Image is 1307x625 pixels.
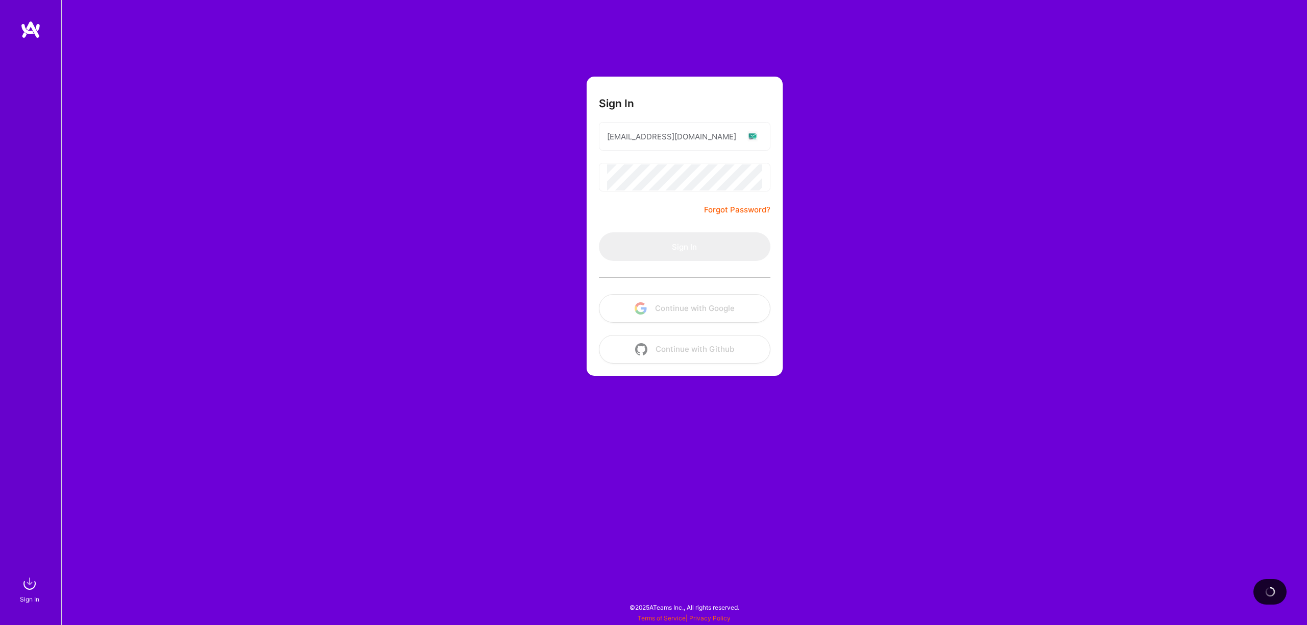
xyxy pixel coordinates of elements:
[704,204,770,216] a: Forgot Password?
[689,614,731,622] a: Privacy Policy
[1265,587,1275,597] img: loading
[635,302,647,315] img: icon
[599,97,634,110] h3: Sign In
[607,124,762,150] input: Email...
[21,573,40,605] a: sign inSign In
[638,614,731,622] span: |
[638,614,686,622] a: Terms of Service
[599,232,770,261] button: Sign In
[20,20,41,39] img: logo
[20,594,39,605] div: Sign In
[61,594,1307,620] div: © 2025 ATeams Inc., All rights reserved.
[635,343,647,355] img: icon
[19,573,40,594] img: sign in
[599,335,770,364] button: Continue with Github
[599,294,770,323] button: Continue with Google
